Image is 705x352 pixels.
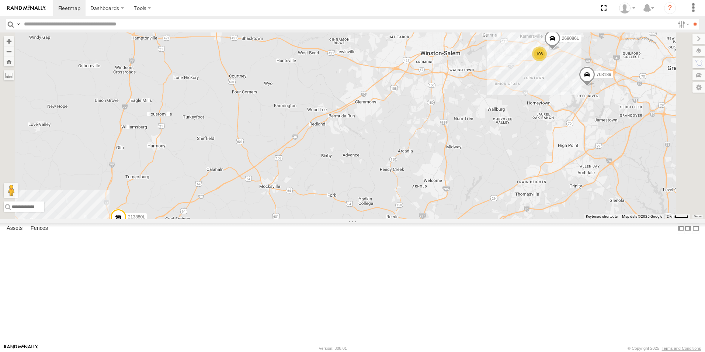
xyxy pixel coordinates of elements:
label: Search Query [15,19,21,30]
span: 269086L [562,36,579,41]
div: Version: 308.01 [319,346,347,351]
label: Map Settings [692,82,705,93]
label: Assets [3,223,26,234]
span: Map data ©2025 Google [622,214,662,218]
button: Drag Pegman onto the map to open Street View [4,183,18,198]
label: Dock Summary Table to the Right [684,223,692,234]
img: rand-logo.svg [7,6,46,11]
a: Terms and Conditions [662,346,701,351]
div: © Copyright 2025 - [628,346,701,351]
span: 2 km [667,214,675,218]
button: Zoom out [4,46,14,56]
button: Zoom in [4,36,14,46]
button: Zoom Home [4,56,14,66]
span: 213880L [128,215,145,220]
button: Map Scale: 2 km per 32 pixels [664,214,690,219]
a: Visit our Website [4,345,38,352]
label: Fences [27,223,52,234]
div: 108 [532,46,547,61]
button: Keyboard shortcuts [586,214,618,219]
span: 703189 [597,72,611,77]
label: Measure [4,70,14,80]
div: Frances Musten [617,3,638,14]
a: Terms (opens in new tab) [694,215,702,218]
label: Hide Summary Table [692,223,699,234]
i: ? [664,2,676,14]
label: Dock Summary Table to the Left [677,223,684,234]
label: Search Filter Options [675,19,691,30]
